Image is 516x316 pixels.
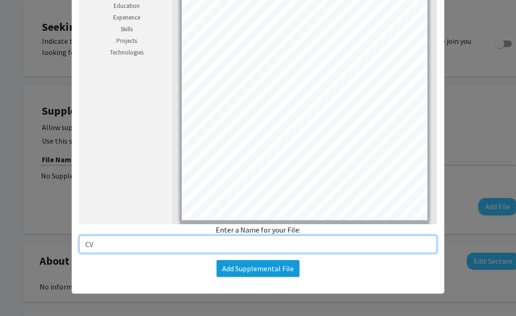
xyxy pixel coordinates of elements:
[7,274,40,309] iframe: Chat
[79,224,437,253] div: Enter a Name for your File:
[81,48,170,58] a: Technologies
[81,1,170,12] a: Education
[81,25,170,35] a: Skills
[217,260,299,277] button: Add Supplemental File
[81,36,170,47] a: Projects
[81,13,170,23] a: Experience
[79,235,437,253] input: Resume, Cover Letter, Transcript, etc.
